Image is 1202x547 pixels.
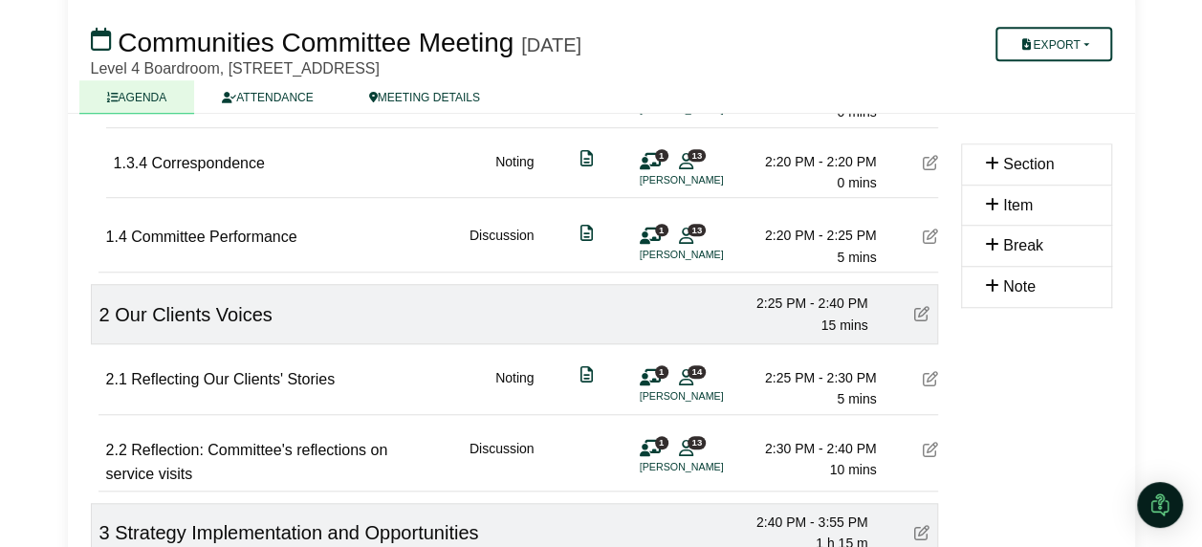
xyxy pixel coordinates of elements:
[79,80,195,114] a: AGENDA
[1003,197,1033,213] span: Item
[655,149,668,162] span: 1
[106,371,127,387] span: 2.1
[743,438,877,459] div: 2:30 PM - 2:40 PM
[688,436,706,449] span: 13
[688,149,706,162] span: 13
[640,388,783,405] li: [PERSON_NAME]
[640,247,783,263] li: [PERSON_NAME]
[470,225,535,268] div: Discussion
[106,442,388,483] span: Reflection: Committee's reflections on service visits
[734,293,868,314] div: 2:25 PM - 2:40 PM
[99,522,110,543] span: 3
[829,462,876,477] span: 10 mins
[1003,156,1054,172] span: Section
[837,250,876,265] span: 5 mins
[820,317,867,333] span: 15 mins
[640,459,783,475] li: [PERSON_NAME]
[655,436,668,449] span: 1
[99,304,110,325] span: 2
[734,512,868,533] div: 2:40 PM - 3:55 PM
[837,175,876,190] span: 0 mins
[106,229,127,245] span: 1.4
[495,151,534,194] div: Noting
[1003,278,1036,295] span: Note
[106,442,127,458] span: 2.2
[115,522,478,543] span: Strategy Implementation and Opportunities
[131,229,296,245] span: Committee Performance
[131,371,335,387] span: Reflecting Our Clients' Stories
[495,367,534,410] div: Noting
[688,224,706,236] span: 13
[470,438,535,487] div: Discussion
[688,365,706,378] span: 14
[521,33,581,56] div: [DATE]
[837,391,876,406] span: 5 mins
[743,225,877,246] div: 2:20 PM - 2:25 PM
[91,60,380,77] span: Level 4 Boardroom, [STREET_ADDRESS]
[341,80,508,114] a: MEETING DETAILS
[152,155,265,171] span: Correspondence
[118,28,514,57] span: Communities Committee Meeting
[1137,482,1183,528] div: Open Intercom Messenger
[743,151,877,172] div: 2:20 PM - 2:20 PM
[194,80,340,114] a: ATTENDANCE
[1003,237,1043,253] span: Break
[655,365,668,378] span: 1
[655,224,668,236] span: 1
[115,304,273,325] span: Our Clients Voices
[995,27,1111,61] button: Export
[743,367,877,388] div: 2:25 PM - 2:30 PM
[640,172,783,188] li: [PERSON_NAME]
[114,155,148,171] span: 1.3.4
